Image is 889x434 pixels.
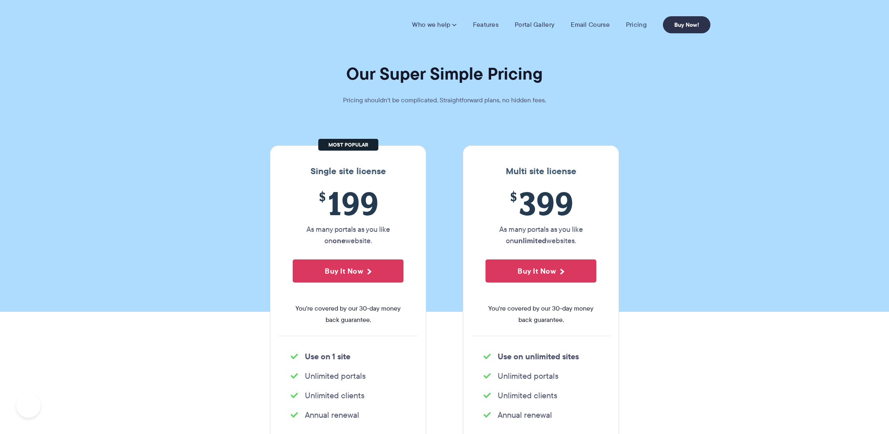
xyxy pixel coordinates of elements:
[412,21,456,29] a: Who we help
[483,370,598,382] li: Unlimited portals
[514,235,546,246] strong: unlimited
[293,303,404,326] span: You're covered by our 30-day money back guarantee.
[498,350,579,363] strong: Use on unlimited sites
[291,370,406,382] li: Unlimited portals
[483,409,598,421] li: Annual renewal
[332,235,345,246] strong: one
[293,224,404,246] p: As many portals as you like on website.
[515,21,555,29] a: Portal Gallery
[305,350,350,363] strong: Use on 1 site
[471,166,611,177] h3: Multi site license
[663,16,710,33] a: Buy Now!
[293,259,404,283] button: Buy It Now
[485,224,596,246] p: As many portals as you like on websites.
[485,303,596,326] span: You're covered by our 30-day money back guarantee.
[485,259,596,283] button: Buy It Now
[473,21,498,29] a: Features
[291,390,406,401] li: Unlimited clients
[571,21,610,29] a: Email Course
[483,390,598,401] li: Unlimited clients
[485,185,596,222] span: 399
[16,393,41,418] iframe: Toggle Customer Support
[278,166,418,177] h3: Single site license
[626,21,647,29] a: Pricing
[291,409,406,421] li: Annual renewal
[293,185,404,222] span: 199
[323,95,566,106] p: Pricing shouldn't be complicated. Straightforward plans, no hidden fees.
